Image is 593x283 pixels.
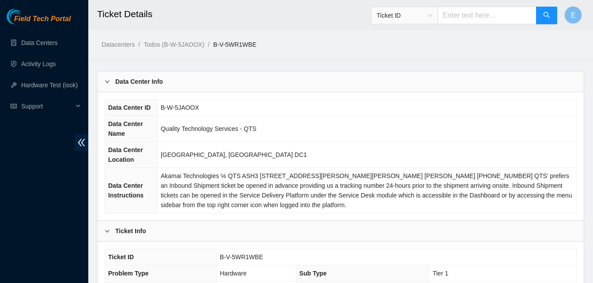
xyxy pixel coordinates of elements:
[377,9,432,22] span: Ticket ID
[571,10,576,21] span: E
[115,226,146,236] b: Ticket Info
[21,39,57,46] a: Data Centers
[14,15,71,23] span: Field Tech Portal
[108,120,143,137] span: Data Center Name
[161,104,199,111] span: B-W-5JAOOX
[11,103,17,109] span: read
[161,125,257,132] span: Quality Technology Services - QTS
[536,7,557,24] button: search
[138,41,140,48] span: /
[220,253,263,261] span: B-V-5WR1WBE
[161,172,572,209] span: Akamai Technologies ℅ QTS ASH3 [STREET_ADDRESS][PERSON_NAME][PERSON_NAME] [PERSON_NAME] [PHONE_NU...
[115,77,163,86] b: Data Center Info
[144,41,204,48] a: Todos (B-W-5JAOOX)
[98,221,584,241] div: Ticket Info
[108,182,144,199] span: Data Center Instructions
[7,16,71,27] a: Akamai TechnologiesField Tech Portal
[108,270,149,277] span: Problem Type
[105,79,110,84] span: right
[108,253,134,261] span: Ticket ID
[433,270,448,277] span: Tier 1
[105,228,110,234] span: right
[220,270,247,277] span: Hardware
[299,270,327,277] span: Sub Type
[564,6,582,24] button: E
[75,134,88,151] span: double-left
[208,41,210,48] span: /
[161,151,307,158] span: [GEOGRAPHIC_DATA], [GEOGRAPHIC_DATA] DC1
[21,60,56,67] a: Activity Logs
[108,146,143,163] span: Data Center Location
[213,41,257,48] a: B-V-5WR1WBE
[108,104,151,111] span: Data Center ID
[438,7,536,24] input: Enter text here...
[98,71,584,92] div: Data Center Info
[21,82,78,89] a: Hardware Test (isok)
[21,97,73,115] span: Support
[7,9,45,24] img: Akamai Technologies
[543,11,550,20] span: search
[102,41,135,48] a: Datacenters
